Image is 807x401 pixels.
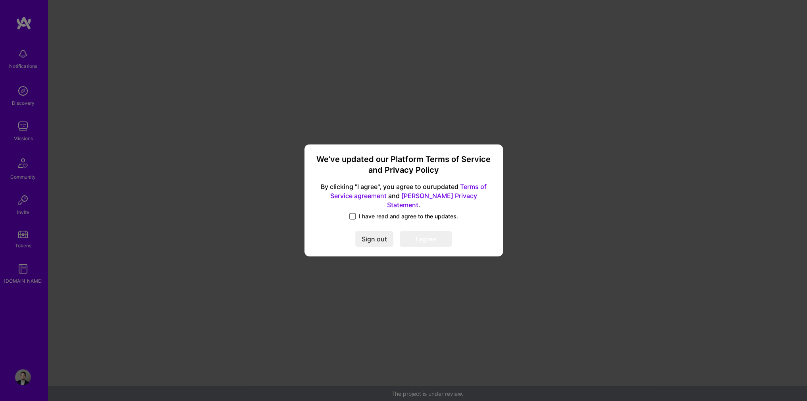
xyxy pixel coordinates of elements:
[359,212,458,220] span: I have read and agree to the updates.
[314,154,493,176] h3: We’ve updated our Platform Terms of Service and Privacy Policy
[355,231,393,247] button: Sign out
[314,182,493,210] span: By clicking "I agree", you agree to our updated and .
[387,191,477,208] a: [PERSON_NAME] Privacy Statement
[330,183,487,200] a: Terms of Service agreement
[400,231,452,247] button: I agree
